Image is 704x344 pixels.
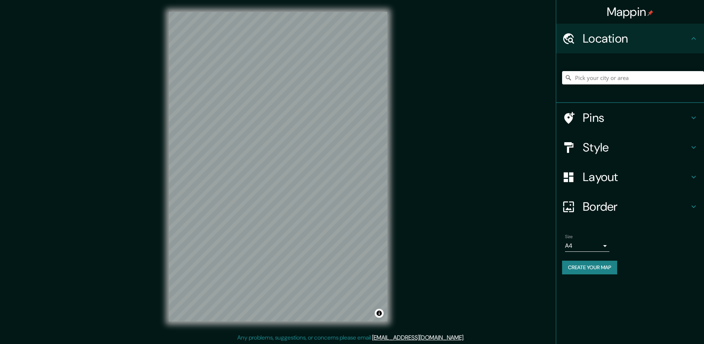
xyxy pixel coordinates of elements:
p: Any problems, suggestions, or concerns please email . [237,333,465,342]
h4: Border [583,199,689,214]
h4: Pins [583,110,689,125]
h4: Location [583,31,689,46]
label: Size [565,234,573,240]
h4: Mappin [607,4,654,19]
a: [EMAIL_ADDRESS][DOMAIN_NAME] [372,334,463,341]
h4: Layout [583,170,689,184]
canvas: Map [169,12,387,321]
div: Border [556,192,704,221]
img: pin-icon.png [647,10,653,16]
div: Layout [556,162,704,192]
button: Toggle attribution [375,309,384,318]
h4: Style [583,140,689,155]
div: . [466,333,467,342]
button: Create your map [562,261,617,274]
div: Location [556,24,704,53]
input: Pick your city or area [562,71,704,84]
div: Pins [556,103,704,133]
div: Style [556,133,704,162]
div: . [465,333,466,342]
div: A4 [565,240,609,252]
